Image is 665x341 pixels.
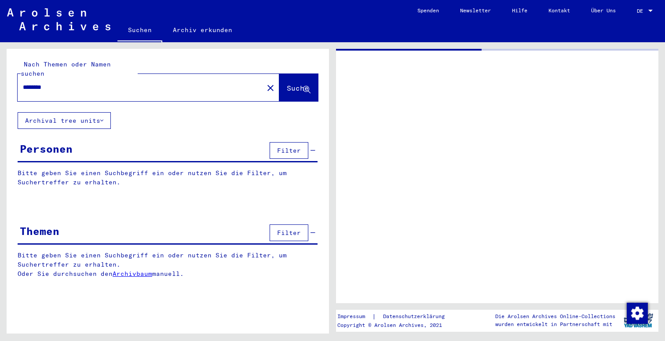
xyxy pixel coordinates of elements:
[337,312,455,321] div: |
[495,320,615,328] p: wurden entwickelt in Partnerschaft mit
[277,147,301,154] span: Filter
[627,303,648,324] img: Zustimmung ändern
[337,321,455,329] p: Copyright © Arolsen Archives, 2021
[20,223,59,239] div: Themen
[270,224,308,241] button: Filter
[18,169,318,187] p: Bitte geben Sie einen Suchbegriff ein oder nutzen Sie die Filter, um Suchertreffer zu erhalten.
[376,312,455,321] a: Datenschutzerklärung
[626,302,647,323] div: Zustimmung ändern
[337,312,372,321] a: Impressum
[162,19,243,40] a: Archiv erkunden
[279,74,318,101] button: Suche
[270,142,308,159] button: Filter
[117,19,162,42] a: Suchen
[18,112,111,129] button: Archival tree units
[262,79,279,96] button: Clear
[637,8,647,14] span: DE
[21,60,111,77] mat-label: Nach Themen oder Namen suchen
[7,8,110,30] img: Arolsen_neg.svg
[495,312,615,320] p: Die Arolsen Archives Online-Collections
[287,84,309,92] span: Suche
[113,270,152,278] a: Archivbaum
[622,309,655,331] img: yv_logo.png
[265,83,276,93] mat-icon: close
[20,141,73,157] div: Personen
[18,251,318,279] p: Bitte geben Sie einen Suchbegriff ein oder nutzen Sie die Filter, um Suchertreffer zu erhalten. O...
[277,229,301,237] span: Filter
